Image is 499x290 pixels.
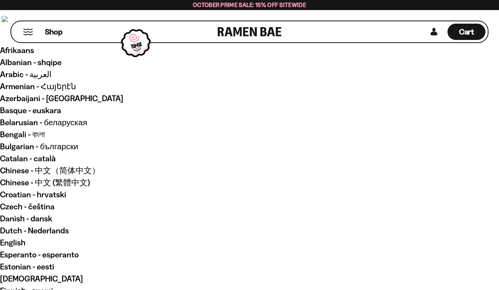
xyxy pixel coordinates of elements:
div: Cart [447,21,485,42]
button: Mobile Menu Trigger [23,29,33,35]
span: Shop [45,27,62,37]
a: Shop [45,24,62,40]
span: Cart [459,27,474,36]
span: October Prime Sale: 15% off Sitewide [193,1,306,9]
